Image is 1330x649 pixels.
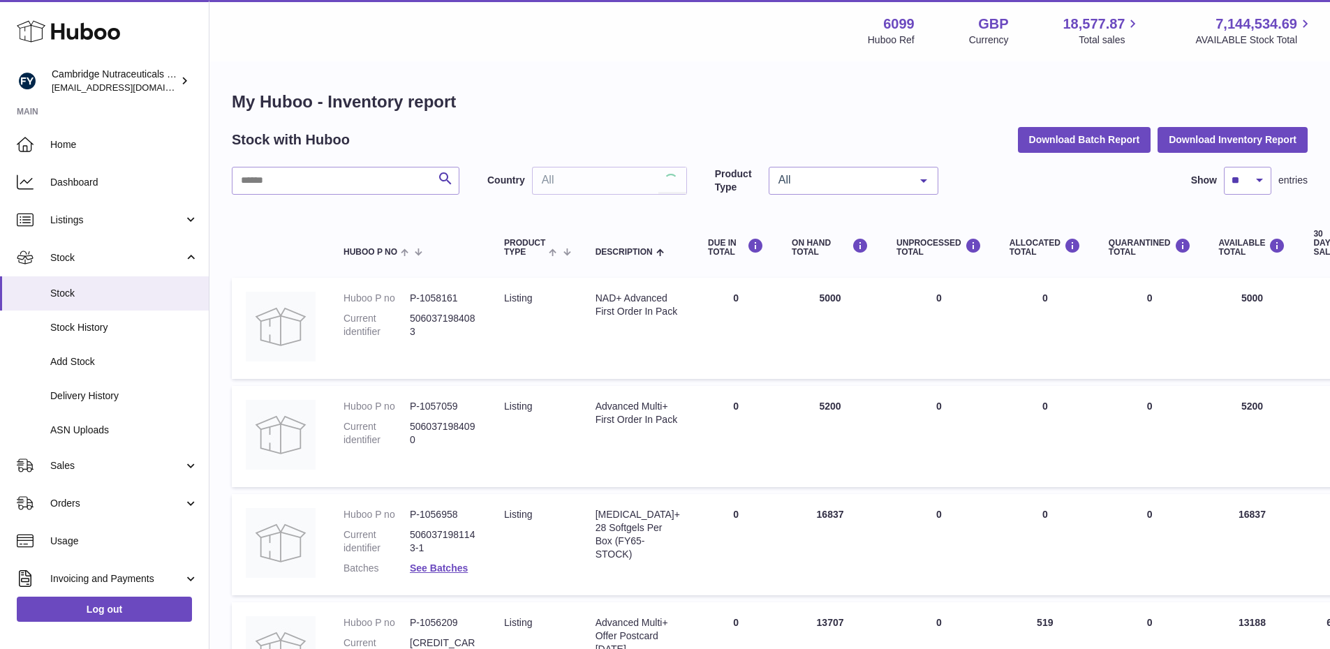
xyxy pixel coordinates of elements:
span: All [775,173,910,187]
td: 0 [694,494,778,596]
h1: My Huboo - Inventory report [232,91,1308,113]
span: listing [504,292,532,304]
span: listing [504,617,532,628]
span: Usage [50,535,198,548]
a: Log out [17,597,192,622]
dt: Huboo P no [343,616,410,629]
span: Stock [50,287,198,300]
span: 7,144,534.69 [1216,15,1297,33]
dt: Current identifier [343,528,410,555]
span: Home [50,138,198,151]
strong: 6099 [883,15,915,33]
span: entries [1278,174,1308,187]
span: Dashboard [50,176,198,189]
img: product image [246,400,316,470]
strong: GBP [978,15,1008,33]
dd: P-1058161 [410,292,476,305]
div: NAD+ Advanced First Order In Pack [596,292,680,318]
span: Description [596,248,653,257]
span: 0 [1147,292,1153,304]
span: Orders [50,497,184,510]
dd: P-1056209 [410,616,476,629]
span: 0 [1147,401,1153,412]
span: [EMAIL_ADDRESS][DOMAIN_NAME] [52,82,205,93]
div: AVAILABLE Total [1219,238,1286,257]
span: ASN Uploads [50,424,198,437]
td: 0 [882,494,996,596]
a: 7,144,534.69 AVAILABLE Stock Total [1195,15,1313,47]
td: 0 [694,278,778,379]
span: Stock History [50,321,198,334]
div: UNPROCESSED Total [896,238,982,257]
dt: Huboo P no [343,508,410,521]
span: Delivery History [50,389,198,403]
div: ALLOCATED Total [1010,238,1081,257]
div: [MEDICAL_DATA]+ 28 Softgels Per Box (FY65-STOCK) [596,508,680,561]
td: 5000 [778,278,882,379]
td: 5000 [1205,278,1300,379]
dd: P-1056958 [410,508,476,521]
dt: Current identifier [343,420,410,447]
span: Stock [50,251,184,264]
img: product image [246,508,316,578]
span: Sales [50,459,184,472]
button: Download Batch Report [1018,127,1151,152]
div: ON HAND Total [792,238,869,257]
td: 0 [996,494,1095,596]
span: AVAILABLE Stock Total [1195,33,1313,47]
span: Invoicing and Payments [50,572,184,585]
td: 0 [694,386,778,487]
dd: 5060371984090 [410,420,476,447]
td: 0 [882,386,996,487]
div: Currency [969,33,1009,47]
div: QUARANTINED Total [1109,238,1191,257]
span: listing [504,401,532,412]
td: 0 [996,386,1095,487]
dd: 5060371981143-1 [410,528,476,555]
div: DUE IN TOTAL [708,238,764,257]
dd: 5060371984083 [410,312,476,338]
button: Download Inventory Report [1158,127,1308,152]
td: 0 [996,278,1095,379]
td: 5200 [778,386,882,487]
span: 0 [1147,617,1153,628]
a: 18,577.87 Total sales [1063,15,1141,47]
dt: Huboo P no [343,400,410,413]
dt: Huboo P no [343,292,410,305]
dt: Current identifier [343,312,410,338]
span: Total sales [1079,33,1141,47]
td: 5200 [1205,386,1300,487]
label: Country [487,174,525,187]
dt: Batches [343,562,410,575]
span: Listings [50,214,184,227]
span: Huboo P no [343,248,397,257]
label: Product Type [715,167,762,194]
td: 0 [882,278,996,379]
span: listing [504,509,532,520]
span: Product Type [504,239,545,257]
img: product image [246,292,316,361]
dd: P-1057059 [410,400,476,413]
span: 0 [1147,509,1153,520]
img: huboo@camnutra.com [17,70,38,91]
span: Add Stock [50,355,198,368]
a: See Batches [410,562,468,574]
label: Show [1191,174,1217,187]
td: 16837 [778,494,882,596]
div: Cambridge Nutraceuticals Ltd [52,68,177,94]
span: 18,577.87 [1063,15,1125,33]
div: Advanced Multi+ First Order In Pack [596,400,680,426]
div: Huboo Ref [868,33,915,47]
td: 16837 [1205,494,1300,596]
h2: Stock with Huboo [232,130,350,149]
